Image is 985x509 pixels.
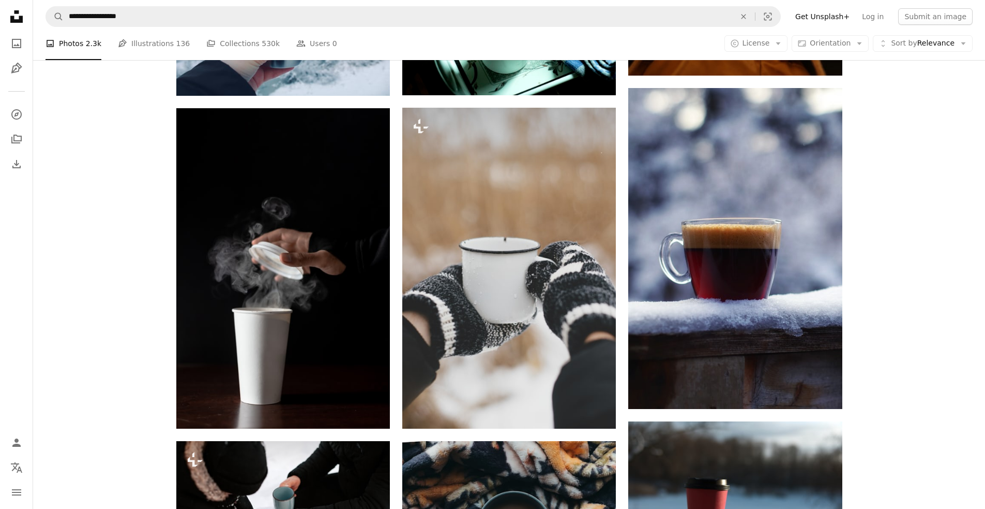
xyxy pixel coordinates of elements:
[6,154,27,174] a: Download History
[6,6,27,29] a: Home — Unsplash
[810,39,851,47] span: Orientation
[628,88,842,409] img: a cup of coffee sitting on top of a wooden table
[6,482,27,503] button: Menu
[176,264,390,273] a: person holding white disposable cup with white smoke
[402,108,616,429] img: Hands in cozy gloves holding warm cup of tea on background of dried grass and snow lake in winter...
[332,38,337,49] span: 0
[792,35,869,52] button: Orientation
[402,264,616,273] a: Hands in cozy gloves holding warm cup of tea on background of dried grass and snow lake in winter...
[742,39,770,47] span: License
[628,488,842,498] a: red and black travel mug on white snow
[206,27,280,60] a: Collections 530k
[6,457,27,478] button: Language
[6,104,27,125] a: Explore
[891,39,917,47] span: Sort by
[176,38,190,49] span: 136
[789,8,856,25] a: Get Unsplash+
[6,58,27,79] a: Illustrations
[873,35,973,52] button: Sort byRelevance
[732,7,755,26] button: Clear
[891,38,954,49] span: Relevance
[628,244,842,253] a: a cup of coffee sitting on top of a wooden table
[262,38,280,49] span: 530k
[6,33,27,54] a: Photos
[856,8,890,25] a: Log in
[6,432,27,453] a: Log in / Sign up
[118,27,190,60] a: Illustrations 136
[898,8,973,25] button: Submit an image
[296,27,337,60] a: Users 0
[724,35,788,52] button: License
[6,129,27,150] a: Collections
[46,6,781,27] form: Find visuals sitewide
[755,7,780,26] button: Visual search
[46,7,64,26] button: Search Unsplash
[176,108,390,429] img: person holding white disposable cup with white smoke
